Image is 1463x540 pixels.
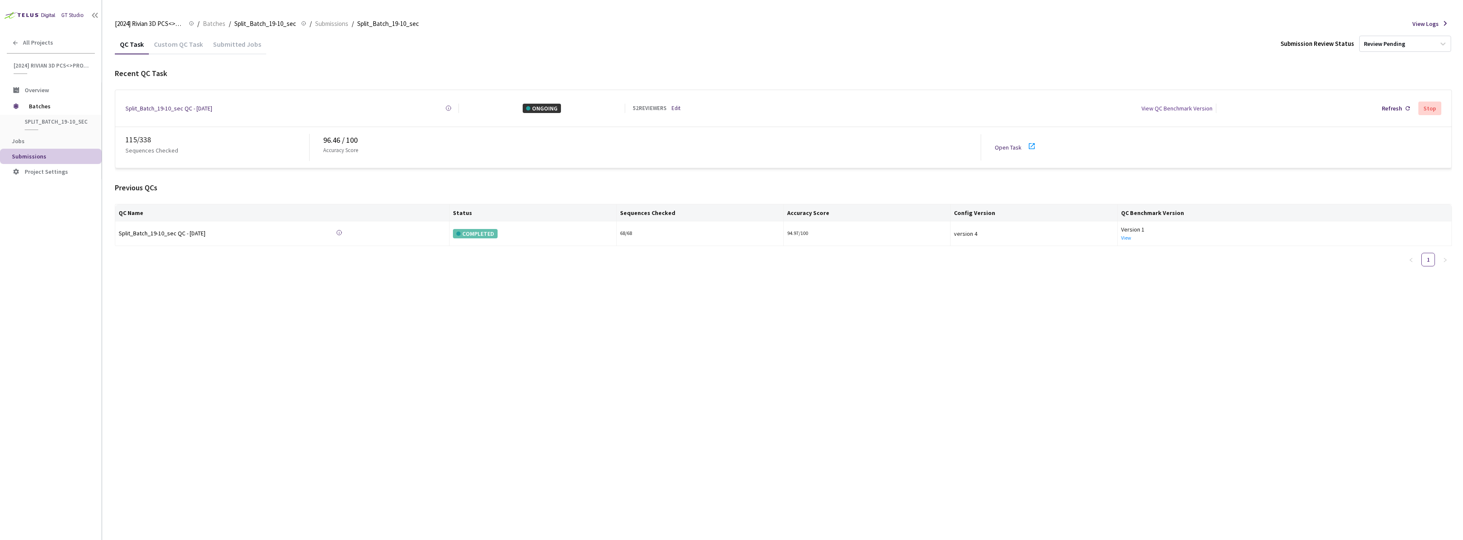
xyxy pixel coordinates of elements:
span: Split_Batch_19-10_sec [234,19,296,29]
div: version 4 [954,229,1114,238]
span: Split_Batch_19-10_sec [25,118,88,125]
span: View Logs [1412,19,1439,28]
li: / [229,19,231,29]
span: [2024] Rivian 3D PCS<>Production [14,62,90,69]
a: Submissions [313,19,350,28]
th: Config Version [951,204,1118,221]
div: Previous QCs [115,182,1452,194]
button: right [1438,253,1452,266]
div: Submission Review Status [1281,39,1354,49]
th: Accuracy Score [784,204,951,221]
button: left [1404,253,1418,266]
a: Open Task [995,144,1022,151]
div: 115 / 338 [125,134,309,146]
div: Refresh [1382,104,1402,113]
li: / [352,19,354,29]
div: Split_Batch_19-10_sec QC - [DATE] [119,229,238,238]
div: Recent QC Task [115,68,1452,79]
div: 68 / 68 [620,229,780,237]
span: Batches [203,19,225,29]
div: Review Pending [1364,40,1405,48]
span: Submissions [315,19,348,29]
span: right [1443,257,1448,263]
span: Overview [25,86,49,94]
li: Previous Page [1404,253,1418,266]
a: Split_Batch_19-10_sec QC - [DATE] [125,104,212,113]
div: Version 1 [1121,225,1448,234]
span: Project Settings [25,168,68,175]
p: Accuracy Score [323,146,358,155]
span: left [1409,257,1414,263]
a: 1 [1422,253,1435,266]
div: 52 REVIEWERS [633,104,666,113]
div: COMPLETED [453,229,498,238]
th: QC Benchmark Version [1118,204,1452,221]
span: All Projects [23,39,53,46]
th: Status [450,204,617,221]
div: Submitted Jobs [208,40,266,54]
span: Jobs [12,137,25,145]
th: QC Name [115,204,450,221]
li: / [310,19,312,29]
span: [2024] Rivian 3D PCS<>Production [115,19,184,29]
span: Batches [29,98,87,115]
li: Next Page [1438,253,1452,266]
p: Sequences Checked [125,146,178,155]
a: Batches [201,19,227,28]
th: Sequences Checked [617,204,784,221]
div: Custom QC Task [149,40,208,54]
div: QC Task [115,40,149,54]
span: Submissions [12,153,46,160]
a: Split_Batch_19-10_sec QC - [DATE] [119,229,238,238]
li: / [197,19,199,29]
li: 1 [1421,253,1435,266]
div: View QC Benchmark Version [1141,104,1213,113]
div: 96.46 / 100 [323,134,981,146]
div: 94.97/100 [787,229,947,237]
div: ONGOING [523,104,561,113]
div: GT Studio [61,11,84,20]
span: Split_Batch_19-10_sec [357,19,419,29]
a: Edit [672,104,680,113]
a: View [1121,235,1131,241]
div: Stop [1423,105,1436,112]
